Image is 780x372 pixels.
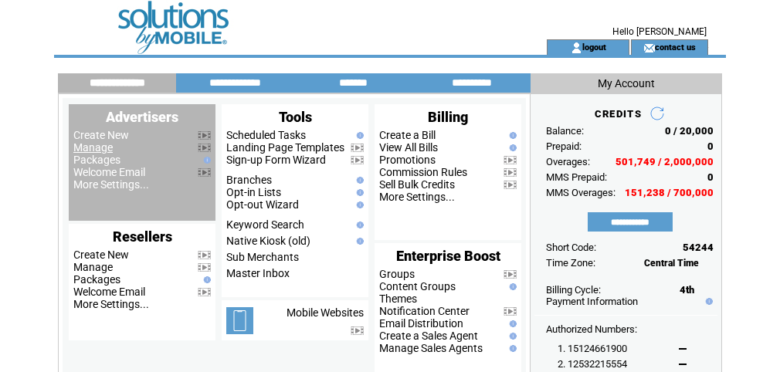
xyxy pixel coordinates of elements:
[379,178,455,191] a: Sell Bulk Credits
[351,326,364,335] img: video.png
[598,77,655,90] span: My Account
[379,330,478,342] a: Create a Sales Agent
[353,238,364,245] img: help.gif
[379,154,436,166] a: Promotions
[506,144,517,151] img: help.gif
[198,288,211,296] img: video.png
[200,157,211,164] img: help.gif
[546,171,607,183] span: MMS Prepaid:
[506,320,517,327] img: help.gif
[226,129,306,141] a: Scheduled Tasks
[351,156,364,164] img: video.png
[198,168,211,177] img: video.png
[546,187,616,198] span: MMS Overages:
[73,286,145,298] a: Welcome Email
[504,181,517,189] img: video.png
[595,108,642,120] span: CREDITS
[226,218,304,231] a: Keyword Search
[707,140,714,152] span: 0
[353,132,364,139] img: help.gif
[353,222,364,228] img: help.gif
[106,109,178,125] span: Advertisers
[546,140,582,152] span: Prepaid:
[73,166,145,178] a: Welcome Email
[612,26,707,37] span: Hello [PERSON_NAME]
[73,141,113,154] a: Manage
[379,129,436,141] a: Create a Bill
[379,317,463,330] a: Email Distribution
[379,342,483,354] a: Manage Sales Agents
[226,235,310,247] a: Native Kiosk (old)
[506,333,517,340] img: help.gif
[665,125,714,137] span: 0 / 20,000
[546,284,601,296] span: Billing Cycle:
[707,171,714,183] span: 0
[558,343,627,354] span: 1. 15124661900
[73,154,120,166] a: Packages
[73,249,129,261] a: Create New
[379,268,415,280] a: Groups
[226,307,253,334] img: mobile-websites.png
[226,251,299,263] a: Sub Merchants
[226,198,299,211] a: Opt-out Wizard
[226,154,326,166] a: Sign-up Form Wizard
[396,248,500,264] span: Enterprise Boost
[73,298,149,310] a: More Settings...
[558,358,627,370] span: 2. 12532215554
[73,129,129,141] a: Create New
[226,186,281,198] a: Opt-in Lists
[504,270,517,279] img: video.png
[655,42,696,52] a: contact us
[504,168,517,177] img: video.png
[379,280,456,293] a: Content Groups
[351,144,364,152] img: video.png
[379,305,470,317] a: Notification Center
[702,298,713,305] img: help.gif
[73,178,149,191] a: More Settings...
[379,191,455,203] a: More Settings...
[506,345,517,352] img: help.gif
[73,261,113,273] a: Manage
[571,42,582,54] img: account_icon.gif
[582,42,606,52] a: logout
[506,132,517,139] img: help.gif
[73,273,120,286] a: Packages
[546,323,637,335] span: Authorized Numbers:
[198,251,211,259] img: video.png
[198,144,211,152] img: video.png
[506,283,517,290] img: help.gif
[546,242,596,253] span: Short Code:
[504,307,517,316] img: video.png
[287,306,364,319] a: Mobile Websites
[353,201,364,208] img: help.gif
[113,228,172,245] span: Resellers
[200,276,211,283] img: help.gif
[683,242,714,253] span: 54244
[546,125,584,137] span: Balance:
[379,293,417,305] a: Themes
[504,156,517,164] img: video.png
[643,42,655,54] img: contact_us_icon.gif
[428,109,468,125] span: Billing
[644,258,699,269] span: Central Time
[198,131,211,140] img: video.png
[546,296,638,307] a: Payment Information
[353,189,364,196] img: help.gif
[198,263,211,272] img: video.png
[226,267,290,279] a: Master Inbox
[379,141,438,154] a: View All Bills
[226,141,344,154] a: Landing Page Templates
[226,174,272,186] a: Branches
[546,257,595,269] span: Time Zone:
[353,177,364,184] img: help.gif
[379,166,467,178] a: Commission Rules
[625,187,714,198] span: 151,238 / 700,000
[279,109,312,125] span: Tools
[680,284,694,296] span: 4th
[616,156,714,167] span: 501,749 / 2,000,000
[546,156,590,167] span: Overages:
